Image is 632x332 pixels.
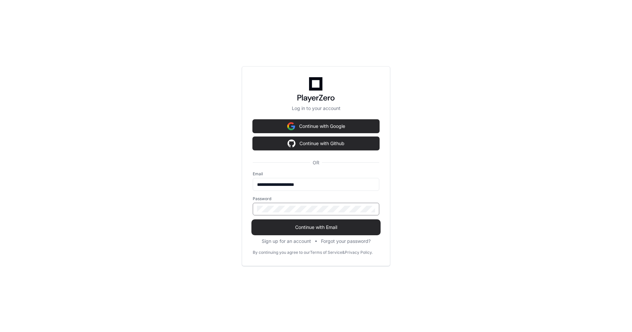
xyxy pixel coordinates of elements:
img: Sign in with google [287,120,295,133]
button: Continue with Github [253,137,379,150]
span: OR [310,159,322,166]
span: Continue with Email [253,224,379,231]
a: Terms of Service [310,250,342,255]
label: Email [253,171,379,177]
label: Password [253,196,379,201]
button: Continue with Google [253,120,379,133]
button: Continue with Email [253,221,379,234]
p: Log in to your account [253,105,379,112]
div: By continuing you agree to our [253,250,310,255]
img: Sign in with google [288,137,295,150]
a: Privacy Policy. [345,250,373,255]
div: & [342,250,345,255]
button: Sign up for an account [262,238,311,245]
button: Forgot your password? [321,238,371,245]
